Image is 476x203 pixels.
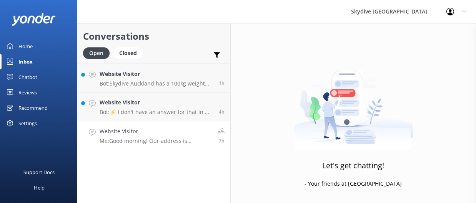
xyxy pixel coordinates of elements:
a: Website VisitorBot:Skydive Auckland has a 100kg weight restriction for tandem skydiving. However,... [77,64,230,92]
a: Website VisitorBot:⚡ I don't have an answer for that in my knowledge base. Please try and rephras... [77,92,230,121]
img: yonder-white-logo.png [12,13,56,26]
img: artwork of a man stealing a conversation from at giant smartphone [294,54,413,150]
span: Aug 24 2025 03:43pm (UTC +12:00) Pacific/Auckland [219,80,225,86]
h2: Conversations [83,29,225,44]
span: Aug 24 2025 12:27pm (UTC +12:00) Pacific/Auckland [219,109,225,115]
h4: Website Visitor [100,70,213,78]
div: Settings [18,116,37,131]
h4: Website Visitor [100,127,212,136]
p: Bot: ⚡ I don't have an answer for that in my knowledge base. Please try and rephrase your questio... [100,109,213,116]
div: Chatbot [18,69,37,85]
a: Closed [113,49,146,57]
div: Support Docs [24,164,55,180]
div: Closed [113,47,143,59]
div: Open [83,47,110,59]
h4: Website Visitor [100,98,213,107]
p: Me: Good morning! Our address is [STREET_ADDRESS]. You can book your skydive at this link: [URL][... [100,138,212,144]
a: Website VisitorMe:Good morning! Our address is [STREET_ADDRESS]. You can book your skydive at thi... [77,121,230,150]
div: Reviews [18,85,37,100]
p: Bot: Skydive Auckland has a 100kg weight restriction for tandem skydiving. However, it may be pos... [100,80,213,87]
div: Recommend [18,100,48,116]
div: Inbox [18,54,33,69]
div: Home [18,39,33,54]
h3: Let's get chatting! [323,159,384,172]
span: Aug 24 2025 09:20am (UTC +12:00) Pacific/Auckland [219,138,225,144]
div: Help [34,180,45,195]
p: - Your friends at [GEOGRAPHIC_DATA] [305,180,402,188]
a: Open [83,49,113,57]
